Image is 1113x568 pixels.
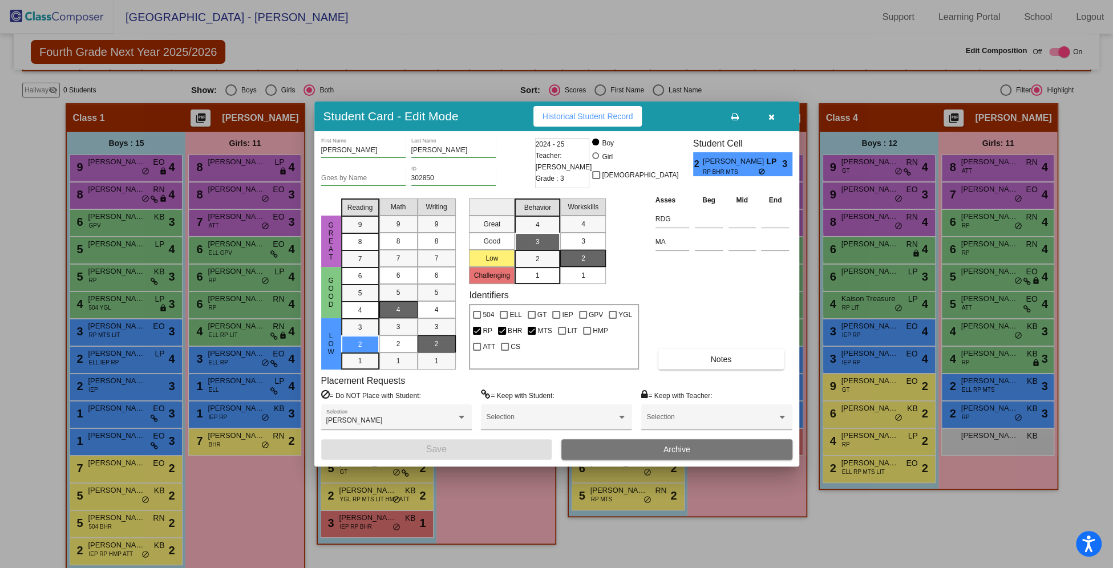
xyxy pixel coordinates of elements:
span: 9 [435,219,439,229]
span: 5 [396,287,400,298]
h3: Student Cell [693,138,792,149]
span: 2 [435,339,439,349]
div: Boy [601,138,614,148]
span: ATT [483,340,495,354]
label: = Keep with Teacher: [641,390,712,401]
span: 6 [435,270,439,281]
span: 1 [396,356,400,366]
span: 2 [693,157,703,171]
button: Historical Student Record [533,106,642,127]
span: RP BHR MTS [703,168,758,176]
span: Writing [426,202,447,212]
th: End [758,194,792,206]
th: Asses [653,194,692,206]
button: Archive [561,439,792,460]
label: = Keep with Student: [481,390,554,401]
span: BHR [508,324,522,338]
th: Beg [692,194,726,206]
span: 4 [536,220,540,230]
span: 4 [396,305,400,315]
button: Notes [658,349,784,370]
span: Notes [711,355,732,364]
input: assessment [655,233,689,250]
h3: Student Card - Edit Mode [323,109,459,123]
span: GPV [589,308,603,322]
span: HMP [593,324,608,338]
input: assessment [655,210,689,228]
span: CS [511,340,520,354]
label: Identifiers [469,290,508,301]
span: 2 [358,339,362,350]
span: Teacher: [PERSON_NAME] [536,150,592,173]
span: 3 [435,322,439,332]
span: [PERSON_NAME] [703,156,766,168]
span: YGL [618,308,632,322]
span: Archive [663,445,690,454]
span: 9 [358,220,362,230]
span: 6 [358,271,362,281]
span: 4 [435,305,439,315]
input: Enter ID [411,175,496,182]
span: 7 [396,253,400,263]
span: 9 [396,219,400,229]
span: 1 [358,356,362,366]
span: 1 [435,356,439,366]
span: Low [326,332,336,356]
span: 3 [536,237,540,247]
span: Behavior [524,202,551,213]
span: 3 [396,322,400,332]
span: RP [483,324,492,338]
span: 4 [358,305,362,315]
span: GT [537,308,547,322]
span: 3 [358,322,362,332]
span: [PERSON_NAME] [326,416,383,424]
span: ELL [509,308,521,322]
span: 5 [435,287,439,298]
span: Save [426,444,447,454]
span: 1 [536,270,540,281]
span: 5 [358,288,362,298]
span: Good [326,277,336,309]
span: Reading [347,202,373,213]
div: Girl [601,152,613,162]
span: 3 [782,157,792,171]
span: LP [766,156,782,168]
span: 3 [581,236,585,246]
span: [DEMOGRAPHIC_DATA] [602,168,678,182]
span: 4 [581,219,585,229]
span: Grade : 3 [536,173,564,184]
span: 8 [396,236,400,246]
input: goes by name [321,175,406,182]
span: Great [326,221,336,261]
th: Mid [726,194,759,206]
button: Save [321,439,552,460]
span: 8 [358,237,362,247]
label: Placement Requests [321,375,406,386]
span: LIT [568,324,577,338]
span: 2 [396,339,400,349]
span: IEP [562,308,573,322]
span: MTS [537,324,552,338]
span: 2 [536,254,540,264]
label: = Do NOT Place with Student: [321,390,421,401]
span: 7 [358,254,362,264]
span: Math [391,202,406,212]
span: 2 [581,253,585,263]
span: 2024 - 25 [536,139,565,150]
span: 7 [435,253,439,263]
span: 504 [483,308,494,322]
span: Historical Student Record [543,112,633,121]
span: 6 [396,270,400,281]
span: 8 [435,236,439,246]
span: Workskills [568,202,598,212]
span: 1 [581,270,585,281]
